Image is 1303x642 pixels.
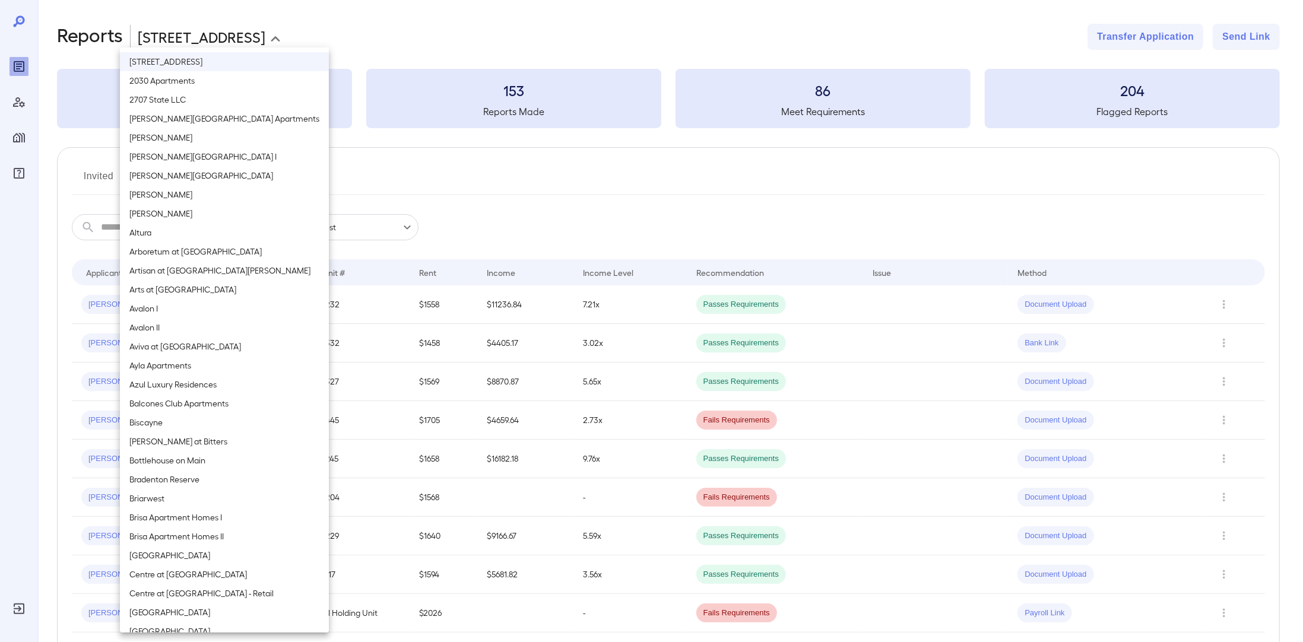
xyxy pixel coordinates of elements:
li: Briarwest [120,489,329,508]
li: Avalon I [120,299,329,318]
li: Centre at [GEOGRAPHIC_DATA] - Retail [120,584,329,603]
li: [PERSON_NAME] at Bitters [120,432,329,451]
li: Bottlehouse on Main [120,451,329,470]
li: Balcones Club Apartments [120,394,329,413]
li: [STREET_ADDRESS] [120,52,329,71]
li: [PERSON_NAME] [120,204,329,223]
li: 2707 State LLC [120,90,329,109]
li: 2030 Apartments [120,71,329,90]
li: [PERSON_NAME] [120,185,329,204]
li: Arboretum at [GEOGRAPHIC_DATA] [120,242,329,261]
li: Centre at [GEOGRAPHIC_DATA] [120,565,329,584]
li: [PERSON_NAME] [120,128,329,147]
li: Artisan at [GEOGRAPHIC_DATA][PERSON_NAME] [120,261,329,280]
li: Bradenton Reserve [120,470,329,489]
li: Arts at [GEOGRAPHIC_DATA] [120,280,329,299]
li: Avalon II [120,318,329,337]
li: Brisa Apartment Homes I [120,508,329,527]
li: [PERSON_NAME][GEOGRAPHIC_DATA] I [120,147,329,166]
li: Ayla Apartments [120,356,329,375]
li: [PERSON_NAME][GEOGRAPHIC_DATA] [120,166,329,185]
li: Brisa Apartment Homes II [120,527,329,546]
li: Biscayne [120,413,329,432]
li: Aviva at [GEOGRAPHIC_DATA] [120,337,329,356]
li: [GEOGRAPHIC_DATA] [120,603,329,622]
li: [PERSON_NAME][GEOGRAPHIC_DATA] Apartments [120,109,329,128]
li: [GEOGRAPHIC_DATA] [120,546,329,565]
li: [GEOGRAPHIC_DATA] [120,622,329,641]
li: Azul Luxury Residences [120,375,329,394]
li: Altura [120,223,329,242]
